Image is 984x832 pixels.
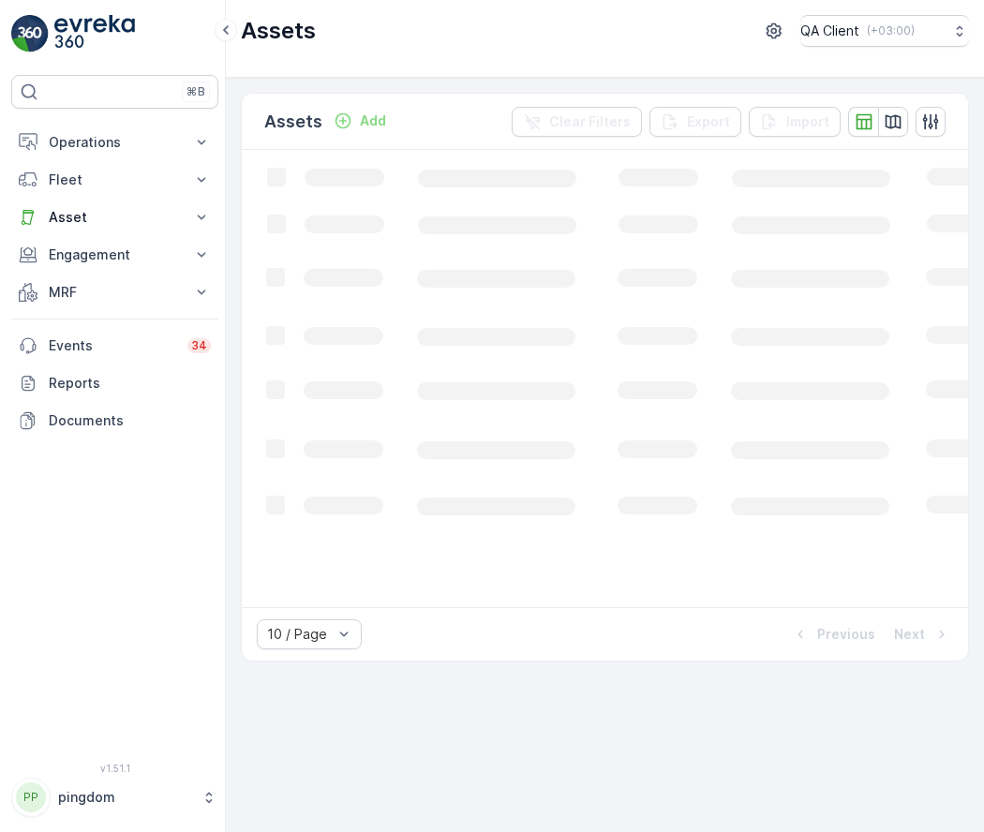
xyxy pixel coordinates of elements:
[786,112,829,131] p: Import
[11,124,218,161] button: Operations
[512,107,642,137] button: Clear Filters
[749,107,841,137] button: Import
[54,15,135,52] img: logo_light-DOdMpM7g.png
[16,782,46,812] div: PP
[817,625,875,644] p: Previous
[800,22,859,40] p: QA Client
[11,199,218,236] button: Asset
[11,402,218,439] a: Documents
[894,625,925,644] p: Next
[191,338,207,353] p: 34
[11,236,218,274] button: Engagement
[549,112,631,131] p: Clear Filters
[11,15,49,52] img: logo
[49,133,181,152] p: Operations
[186,84,205,99] p: ⌘B
[11,274,218,311] button: MRF
[11,364,218,402] a: Reports
[58,788,192,807] p: pingdom
[892,623,953,646] button: Next
[867,23,915,38] p: ( +03:00 )
[360,111,386,130] p: Add
[687,112,730,131] p: Export
[326,110,394,132] button: Add
[11,161,218,199] button: Fleet
[649,107,741,137] button: Export
[11,763,218,774] span: v 1.51.1
[11,327,218,364] a: Events34
[49,245,181,264] p: Engagement
[49,171,181,189] p: Fleet
[49,374,211,393] p: Reports
[49,411,211,430] p: Documents
[241,16,316,46] p: Assets
[800,15,969,47] button: QA Client(+03:00)
[49,336,176,355] p: Events
[264,109,322,135] p: Assets
[49,208,181,227] p: Asset
[11,778,218,817] button: PPpingdom
[789,623,877,646] button: Previous
[49,283,181,302] p: MRF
